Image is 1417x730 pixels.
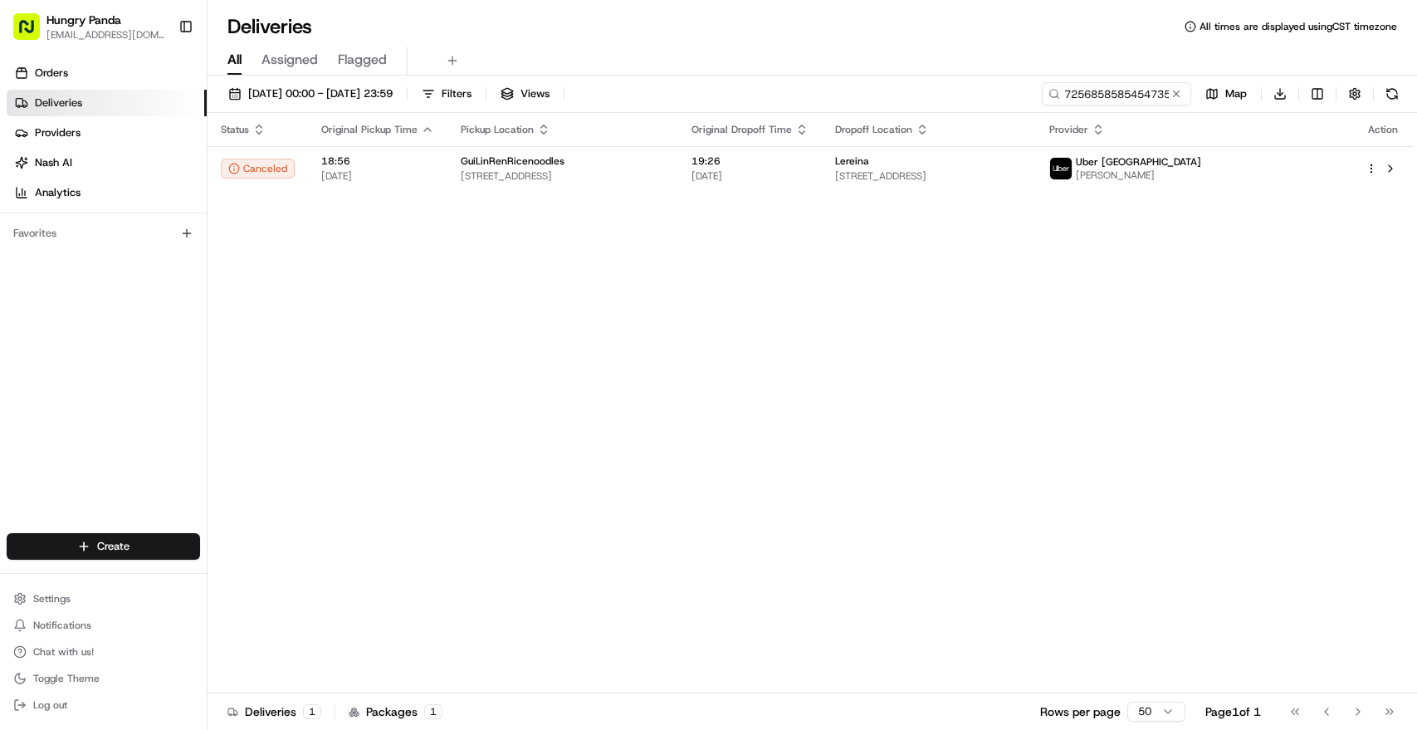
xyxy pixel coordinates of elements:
[1042,82,1191,105] input: Type to search
[7,693,200,717] button: Log out
[7,60,207,86] a: Orders
[349,703,442,720] div: Packages
[338,50,387,70] span: Flagged
[461,123,534,136] span: Pickup Location
[33,592,71,605] span: Settings
[321,154,434,168] span: 18:56
[321,169,434,183] span: [DATE]
[221,82,400,105] button: [DATE] 00:00 - [DATE] 23:59
[35,185,81,200] span: Analytics
[7,90,207,116] a: Deliveries
[1366,123,1400,136] div: Action
[227,703,321,720] div: Deliveries
[227,13,312,40] h1: Deliveries
[442,86,472,101] span: Filters
[691,123,792,136] span: Original Dropoff Time
[46,12,121,28] button: Hungry Panda
[33,619,91,632] span: Notifications
[691,169,809,183] span: [DATE]
[7,533,200,560] button: Create
[7,587,200,610] button: Settings
[691,154,809,168] span: 19:26
[520,86,550,101] span: Views
[7,120,207,146] a: Providers
[7,220,200,247] div: Favorites
[33,672,100,685] span: Toggle Theme
[46,28,165,42] button: [EMAIL_ADDRESS][DOMAIN_NAME]
[33,645,94,659] span: Chat with us!
[1050,158,1072,179] img: uber-new-logo.jpeg
[35,66,68,81] span: Orders
[221,123,249,136] span: Status
[1225,86,1247,101] span: Map
[35,96,82,110] span: Deliveries
[7,179,207,206] a: Analytics
[835,154,869,168] span: Lereina
[1040,703,1121,720] p: Rows per page
[7,7,172,47] button: Hungry Panda[EMAIL_ADDRESS][DOMAIN_NAME]
[261,50,318,70] span: Assigned
[221,159,295,179] button: Canceled
[414,82,479,105] button: Filters
[1076,155,1201,169] span: Uber [GEOGRAPHIC_DATA]
[97,539,129,554] span: Create
[303,704,321,719] div: 1
[35,155,72,170] span: Nash AI
[835,123,912,136] span: Dropoff Location
[1049,123,1088,136] span: Provider
[1076,169,1201,182] span: [PERSON_NAME]
[1198,82,1254,105] button: Map
[461,169,665,183] span: [STREET_ADDRESS]
[424,704,442,719] div: 1
[1200,20,1397,33] span: All times are displayed using CST timezone
[7,667,200,690] button: Toggle Theme
[35,125,81,140] span: Providers
[321,123,418,136] span: Original Pickup Time
[227,50,242,70] span: All
[33,698,67,712] span: Log out
[7,614,200,637] button: Notifications
[1380,82,1404,105] button: Refresh
[248,86,393,101] span: [DATE] 00:00 - [DATE] 23:59
[493,82,557,105] button: Views
[461,154,564,168] span: GuiLinRenRicenoodles
[1205,703,1261,720] div: Page 1 of 1
[7,149,207,176] a: Nash AI
[7,640,200,664] button: Chat with us!
[835,169,1022,183] span: [STREET_ADDRESS]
